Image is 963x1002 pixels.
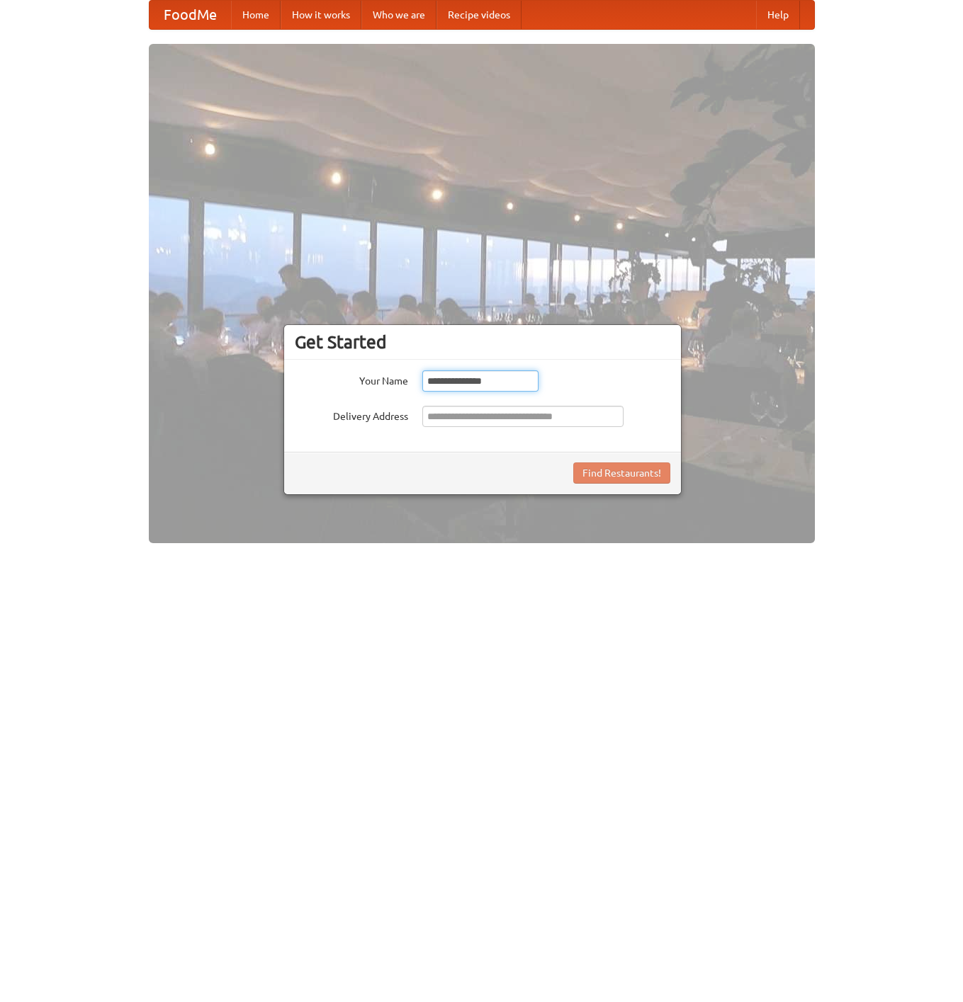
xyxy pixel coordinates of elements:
[361,1,437,29] a: Who we are
[437,1,522,29] a: Recipe videos
[295,370,408,388] label: Your Name
[295,406,408,423] label: Delivery Address
[295,331,670,353] h3: Get Started
[231,1,281,29] a: Home
[281,1,361,29] a: How it works
[150,1,231,29] a: FoodMe
[573,462,670,484] button: Find Restaurants!
[756,1,800,29] a: Help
